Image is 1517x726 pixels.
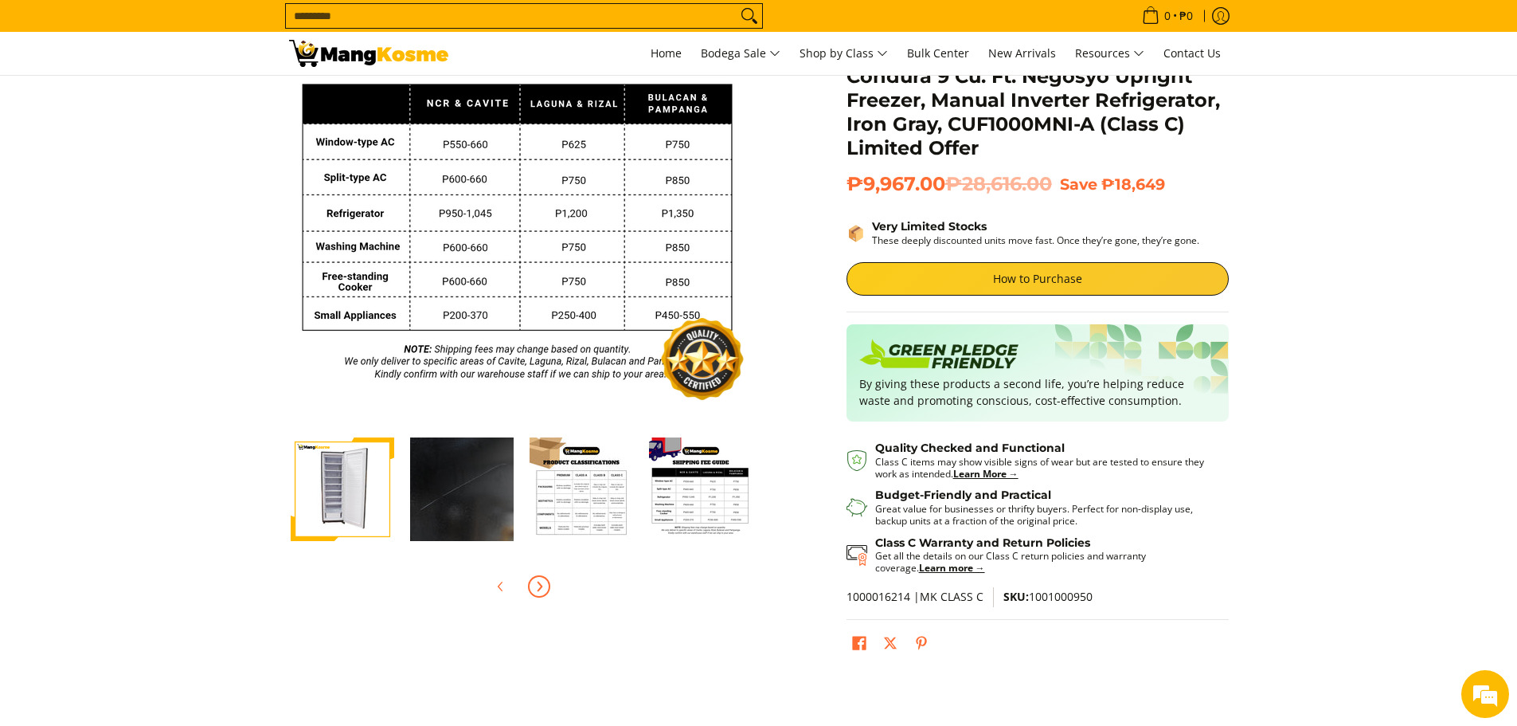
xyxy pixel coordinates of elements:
[643,32,690,75] a: Home
[846,65,1229,160] h1: Condura 9 Cu. Ft. Negosyo Upright Freezer, Manual Inverter Refrigerator, Iron Gray, CUF1000MNI-A ...
[859,337,1019,375] img: Badge sustainability green pledge friendly
[693,32,788,75] a: Bodega Sale
[1075,44,1144,64] span: Resources
[919,561,985,575] a: Learn more →
[483,569,518,604] button: Previous
[649,438,753,541] img: Condura 9 Cu. Ft. Negosyo Upright Freezer, Manual Inverter Refrigerator, Iron Gray, CUF1000MNI-A ...
[875,536,1090,550] strong: Class C Warranty and Return Policies
[848,632,870,659] a: Share on Facebook
[879,632,901,659] a: Post on X
[522,569,557,604] button: Next
[945,172,1052,196] del: ₱28,616.00
[875,550,1213,574] p: Get all the details on our Class C return policies and warranty coverage.
[701,44,780,64] span: Bodega Sale
[872,219,987,233] strong: Very Limited Stocks
[1067,32,1152,75] a: Resources
[1162,10,1173,22] span: 0
[875,441,1065,455] strong: Quality Checked and Functional
[846,262,1229,296] a: How to Purchase
[872,234,1199,246] p: These deeply discounted units move fast. Once they’re gone, they’re gone.
[410,438,514,541] img: Condura 9 Cu. Ft. Negosyo Upright Freezer, Manual Inverter Refrigerator, Iron Gray, CUF1000MNI-A ...
[83,89,268,110] div: Chat with us now
[875,503,1213,527] p: Great value for businesses or thrifty buyers. Perfect for non-display use, backup units at a frac...
[289,40,448,67] img: Class C STEALS: Condura Negosyo Upright Freezer Inverter l Mang Kosme
[792,32,896,75] a: Shop by Class
[875,456,1213,480] p: Class C items may show visible signs of wear but are tested to ensure they work as intended.
[1101,175,1165,194] span: ₱18,649
[530,438,633,541] img: Condura 9 Cu. Ft. Negosyo Upright Freezer, Manual Inverter Refrigerator, Iron Gray, CUF1000MNI-A ...
[1003,589,1093,604] span: 1001000950
[953,467,1019,481] a: Learn More →
[859,375,1216,409] p: By giving these products a second life, you’re helping reduce waste and promoting conscious, cost...
[1163,45,1221,61] span: Contact Us
[800,44,888,64] span: Shop by Class
[651,45,682,61] span: Home
[1003,589,1029,604] span: SKU:
[261,8,299,46] div: Minimize live chat window
[8,435,303,491] textarea: Type your message and hit 'Enter'
[464,32,1229,75] nav: Main Menu
[1155,32,1229,75] a: Contact Us
[1177,10,1195,22] span: ₱0
[1060,175,1097,194] span: Save
[980,32,1064,75] a: New Arrivals
[737,4,762,28] button: Search
[910,632,932,659] a: Pin on Pinterest
[846,172,1052,196] span: ₱9,967.00
[846,589,983,604] span: 1000016214 |MK CLASS C
[988,45,1056,61] span: New Arrivals
[92,201,220,362] span: We're online!
[907,45,969,61] span: Bulk Center
[1137,7,1198,25] span: •
[899,32,977,75] a: Bulk Center
[875,488,1051,502] strong: Budget-Friendly and Practical
[291,438,394,541] img: Condura 9 Cu. Ft. Negosyo Upright Freezer, Manual Inverter Refrigerator, Iron Gray, CUF1000MNI-A ...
